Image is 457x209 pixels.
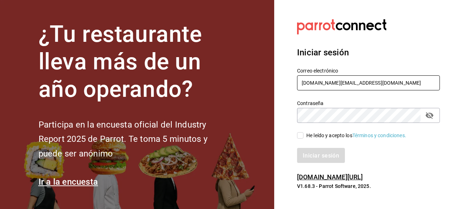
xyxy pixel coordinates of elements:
[297,48,349,58] font: Iniciar sesión
[297,183,371,189] font: V1.68.3 - Parrot Software, 2025.
[297,173,363,181] a: [DOMAIN_NAME][URL]
[423,109,436,121] button: campo de contraseña
[39,177,98,187] a: Ir a la encuesta
[39,21,202,103] font: ¿Tu restaurante lleva más de un año operando?
[39,120,207,159] font: Participa en la encuesta oficial del Industry Report 2025 de Parrot. Te toma 5 minutos y puede se...
[306,133,352,138] font: He leído y acepto los
[297,75,440,90] input: Ingresa tu correo electrónico
[297,68,338,74] font: Correo electrónico
[297,100,323,106] font: Contraseña
[352,133,406,138] a: Términos y condiciones.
